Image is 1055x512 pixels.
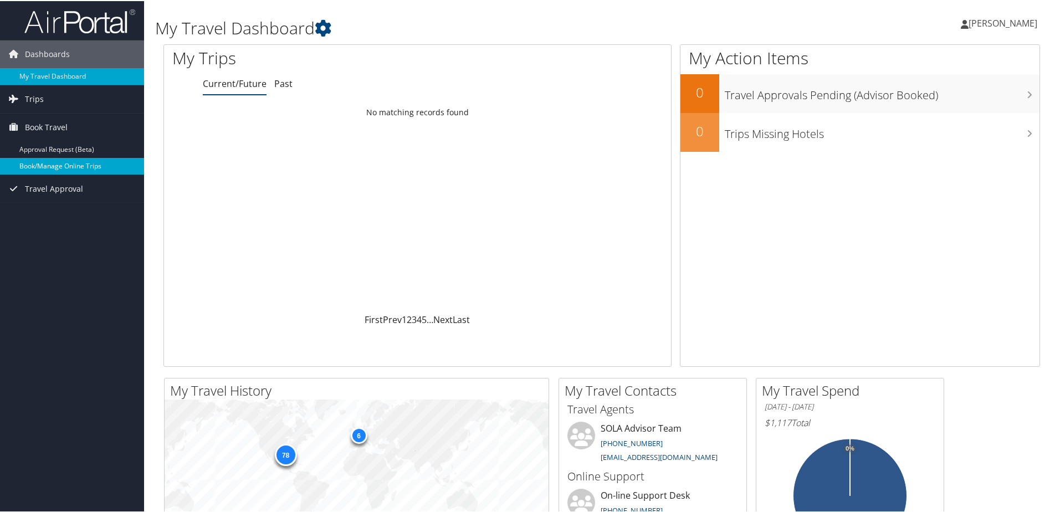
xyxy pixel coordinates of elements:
a: 1 [402,313,407,325]
span: Dashboards [25,39,70,67]
li: SOLA Advisor Team [562,421,744,466]
h2: 0 [680,121,719,140]
tspan: 0% [846,444,854,451]
h2: My Travel Spend [762,380,944,399]
a: 0Travel Approvals Pending (Advisor Booked) [680,73,1039,112]
h1: My Trips [172,45,452,69]
h2: My Travel Contacts [565,380,746,399]
span: Travel Approval [25,174,83,202]
h3: Travel Agents [567,401,738,416]
span: [PERSON_NAME] [969,16,1037,28]
a: 2 [407,313,412,325]
a: First [365,313,383,325]
a: Next [433,313,453,325]
img: airportal-logo.png [24,7,135,33]
h1: My Travel Dashboard [155,16,751,39]
div: 6 [350,426,367,443]
a: 3 [412,313,417,325]
a: Last [453,313,470,325]
td: No matching records found [164,101,671,121]
a: 5 [422,313,427,325]
a: [EMAIL_ADDRESS][DOMAIN_NAME] [601,451,718,461]
div: 78 [274,443,296,465]
h2: My Travel History [170,380,549,399]
h1: My Action Items [680,45,1039,69]
a: [PHONE_NUMBER] [601,437,663,447]
a: 0Trips Missing Hotels [680,112,1039,151]
span: $1,117 [765,416,791,428]
a: [PERSON_NAME] [961,6,1048,39]
a: 4 [417,313,422,325]
h3: Trips Missing Hotels [725,120,1039,141]
h3: Travel Approvals Pending (Advisor Booked) [725,81,1039,102]
span: Trips [25,84,44,112]
a: Past [274,76,293,89]
a: Current/Future [203,76,267,89]
span: … [427,313,433,325]
a: Prev [383,313,402,325]
h6: [DATE] - [DATE] [765,401,935,411]
h3: Online Support [567,468,738,483]
h6: Total [765,416,935,428]
h2: 0 [680,82,719,101]
span: Book Travel [25,112,68,140]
